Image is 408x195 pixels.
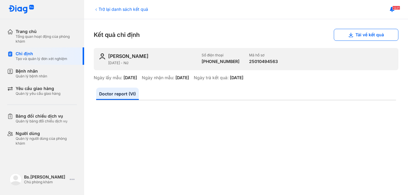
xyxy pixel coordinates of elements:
div: Bệnh nhân [16,68,47,74]
div: Bs.[PERSON_NAME] [24,174,67,180]
div: [PERSON_NAME] [108,53,148,59]
div: Chỉ định [16,51,67,56]
div: Kết quả chỉ định [94,29,398,41]
div: Chủ phòng khám [24,180,67,184]
div: Quản lý yêu cầu giao hàng [16,91,60,96]
img: logo [10,173,22,185]
div: Ngày nhận mẫu: [142,75,174,80]
div: Người dùng [16,131,77,136]
div: Yêu cầu giao hàng [16,86,60,91]
div: 25010494563 [249,59,278,64]
div: Số điện thoại [202,53,239,58]
img: logo [8,5,34,14]
div: [PHONE_NUMBER] [202,59,239,64]
div: [DATE] [175,75,189,80]
div: Quản lý bảng đối chiếu dịch vụ [16,119,67,124]
div: Ngày lấy mẫu: [94,75,122,80]
div: Bảng đối chiếu dịch vụ [16,113,67,119]
div: [DATE] [230,75,243,80]
span: 1221 [392,6,400,10]
div: Ngày trả kết quả: [194,75,229,80]
div: [DATE] - Nữ [108,61,197,65]
img: user-icon [99,53,106,60]
div: [DATE] [123,75,137,80]
div: Mã hồ sơ [249,53,278,58]
div: Quản lý bệnh nhân [16,74,47,79]
div: Tạo và quản lý đơn xét nghiệm [16,56,67,61]
div: Tổng quan hoạt động của phòng khám [16,34,77,44]
div: Trở lại danh sách kết quả [94,6,148,12]
a: Doctor report (VI) [96,88,139,100]
div: Trang chủ [16,29,77,34]
button: Tải về kết quả [334,29,398,41]
div: Quản lý người dùng của phòng khám [16,136,77,146]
